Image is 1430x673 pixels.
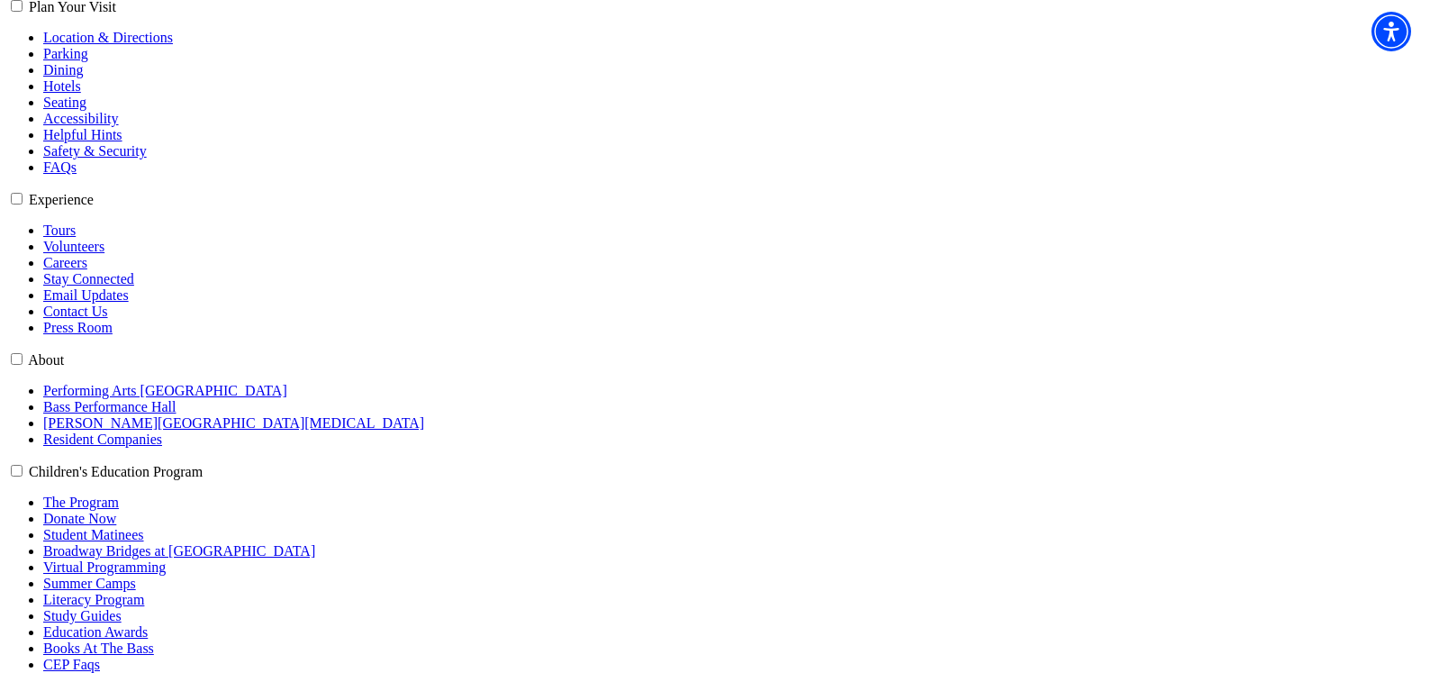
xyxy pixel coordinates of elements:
[43,287,129,303] a: Email Updates
[43,159,77,175] a: FAQs
[43,543,315,559] a: Broadway Bridges at [GEOGRAPHIC_DATA]
[43,223,76,238] a: Tours
[43,62,83,77] a: Dining
[43,608,122,623] a: Study Guides
[43,271,134,286] a: Stay Connected
[43,576,136,591] a: Summer Camps
[28,352,64,368] label: About
[43,495,119,510] a: The Program
[43,127,122,142] a: Helpful Hints
[43,143,147,159] a: Safety & Security
[43,511,116,526] a: Donate Now
[29,192,94,207] label: Experience
[43,111,119,126] a: Accessibility
[43,641,154,656] a: Books At The Bass
[29,464,203,479] label: Children's Education Program
[43,592,144,607] a: Literacy Program
[43,78,81,94] a: Hotels
[1371,12,1411,51] div: Accessibility Menu
[43,383,287,398] a: Performing Arts [GEOGRAPHIC_DATA]
[43,239,104,254] a: Volunteers
[43,624,148,640] a: Education Awards
[43,46,88,61] a: Parking
[43,657,100,672] a: CEP Faqs
[43,255,87,270] a: Careers
[43,320,113,335] a: Press Room
[43,30,173,45] a: Location & Directions
[43,559,166,575] a: Virtual Programming
[43,527,144,542] a: Student Matinees
[43,304,108,319] a: Contact Us
[43,432,162,447] a: Resident Companies
[43,95,86,110] a: Seating
[43,399,176,414] a: Bass Performance Hall
[43,415,424,431] a: [PERSON_NAME][GEOGRAPHIC_DATA][MEDICAL_DATA]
